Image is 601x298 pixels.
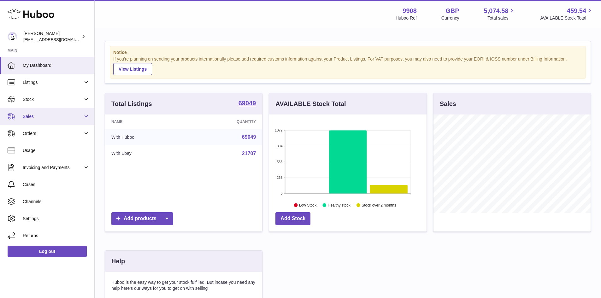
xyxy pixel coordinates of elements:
[275,212,310,225] a: Add Stock
[277,144,282,148] text: 804
[111,100,152,108] h3: Total Listings
[239,100,256,108] a: 69049
[23,131,83,137] span: Orders
[540,15,593,21] span: AVAILABLE Stock Total
[484,7,509,15] span: 5,074.58
[8,246,87,257] a: Log out
[111,257,125,266] h3: Help
[8,32,17,41] img: tbcollectables@hotmail.co.uk
[23,79,83,85] span: Listings
[23,165,83,171] span: Invoicing and Payments
[328,203,351,207] text: Healthy stock
[441,15,459,21] div: Currency
[487,15,516,21] span: Total sales
[275,100,346,108] h3: AVAILABLE Stock Total
[23,233,90,239] span: Returns
[23,216,90,222] span: Settings
[23,114,83,120] span: Sales
[113,56,582,75] div: If you're planning on sending your products internationally please add required customs informati...
[23,182,90,188] span: Cases
[403,7,417,15] strong: 9908
[362,203,396,207] text: Stock over 2 months
[239,100,256,106] strong: 69049
[23,148,90,154] span: Usage
[105,114,188,129] th: Name
[445,7,459,15] strong: GBP
[105,145,188,162] td: With Ebay
[277,160,282,164] text: 536
[540,7,593,21] a: 459.54 AVAILABLE Stock Total
[111,279,256,291] p: Huboo is the easy way to get your stock fulfilled. But incase you need any help here's our ways f...
[23,96,83,102] span: Stock
[23,199,90,205] span: Channels
[440,100,456,108] h3: Sales
[111,212,173,225] a: Add products
[105,129,188,145] td: With Huboo
[113,50,582,56] strong: Notice
[299,203,317,207] text: Low Stock
[23,31,80,43] div: [PERSON_NAME]
[113,63,152,75] a: View Listings
[242,134,256,140] a: 69049
[277,176,282,179] text: 268
[242,151,256,156] a: 21707
[275,128,282,132] text: 1072
[396,15,417,21] div: Huboo Ref
[484,7,516,21] a: 5,074.58 Total sales
[188,114,262,129] th: Quantity
[567,7,586,15] span: 459.54
[281,191,283,195] text: 0
[23,37,93,42] span: [EMAIL_ADDRESS][DOMAIN_NAME]
[23,62,90,68] span: My Dashboard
